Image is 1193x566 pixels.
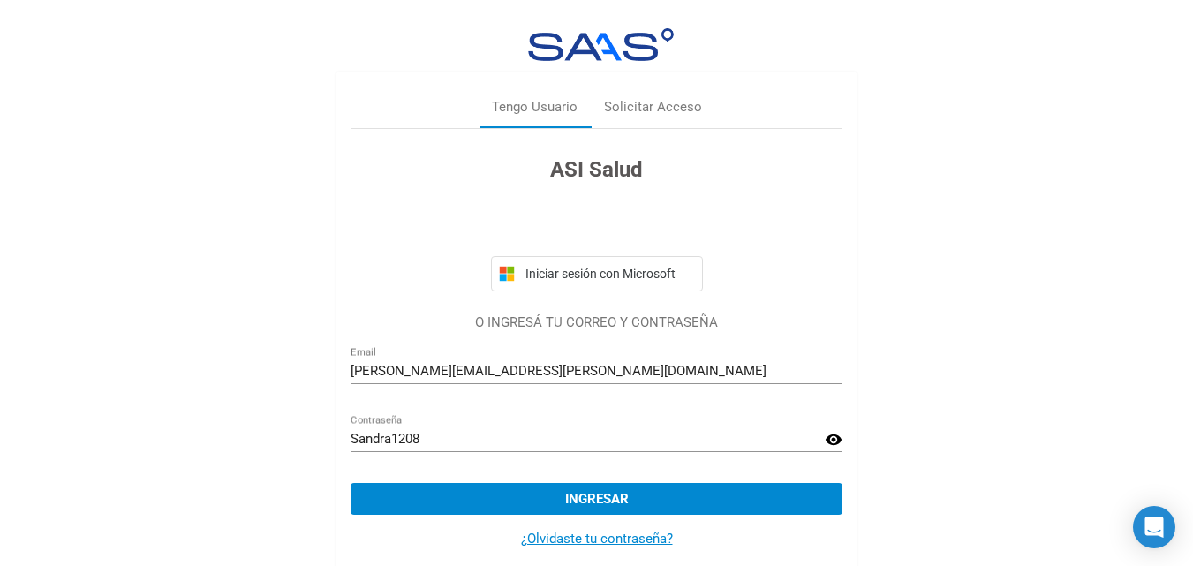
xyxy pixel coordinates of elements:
p: O INGRESÁ TU CORREO Y CONTRASEÑA [351,313,842,333]
a: ¿Olvidaste tu contraseña? [521,531,673,547]
span: Ingresar [565,491,629,507]
div: Open Intercom Messenger [1133,506,1175,548]
button: Iniciar sesión con Microsoft [491,256,703,291]
button: Ingresar [351,483,842,515]
h3: ASI Salud [351,154,842,185]
mat-icon: visibility [825,429,842,450]
div: Solicitar Acceso [604,97,702,117]
span: Iniciar sesión con Microsoft [522,267,695,281]
iframe: Botón Iniciar sesión con Google [482,205,712,244]
div: Tengo Usuario [492,97,578,117]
